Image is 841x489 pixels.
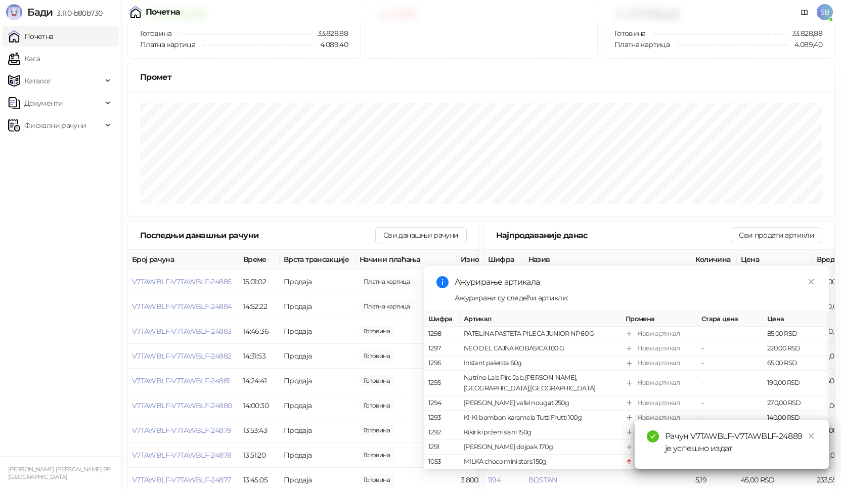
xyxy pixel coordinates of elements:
td: 1053 [424,455,460,469]
a: Close [806,430,817,441]
td: - [697,371,763,395]
span: Готовина [140,29,171,38]
a: Каса [8,49,40,69]
th: Стара цена [697,312,763,327]
th: Цена [737,250,813,270]
div: Нови артикал [637,358,680,368]
td: 140,00 RSD [763,411,829,425]
td: - [697,341,763,356]
th: Број рачуна [128,250,239,270]
td: Продаја [280,418,356,443]
button: V7TAWBLF-V7TAWBLF-24880 [132,401,232,410]
span: 780,00 [360,375,394,386]
td: Продаја [280,270,356,294]
td: - [697,327,763,341]
span: 3.800,00 [360,474,394,485]
button: V7TAWBLF-V7TAWBLF-24882 [132,351,231,361]
td: PATELINA PASTETA PILECA JUNIOR NP 60 G [460,327,622,341]
button: V7TAWBLF-V7TAWBLF-24884 [132,302,232,311]
td: Продаја [280,369,356,393]
span: Платна картица [614,40,670,49]
td: - [697,356,763,371]
td: Продаја [280,294,356,319]
th: Промена [622,312,697,327]
span: Документи [24,93,63,113]
th: Врста трансакције [280,250,356,270]
th: Шифра [484,250,524,270]
span: 175,00 [360,326,394,337]
td: 270,00 RSD [763,395,829,410]
span: info-circle [436,276,449,288]
div: Промет [140,71,822,83]
span: 190,00 [360,400,394,411]
th: Шифра [424,312,460,327]
td: 13:51:20 [239,443,280,468]
td: Продаја [280,393,356,418]
div: Последњи данашњи рачуни [140,229,375,242]
span: 390,00 [360,450,394,461]
td: 1298 [424,327,460,341]
td: 1297 [424,341,460,356]
td: 220,00 RSD [763,341,829,356]
span: Готовина [614,29,646,38]
td: Instant palenta 60g [460,356,622,371]
small: [PERSON_NAME] [PERSON_NAME] PR [GEOGRAPHIC_DATA] [8,466,111,480]
div: Рачун V7TAWBLF-V7TAWBLF-24889 је успешно издат [665,430,817,455]
td: 14:52:22 [239,294,280,319]
button: V7TAWBLF-V7TAWBLF-24877 [132,475,231,484]
div: Нови артикал [637,329,680,339]
td: KI-KI bombon karamela Tutti Frutti 100g [460,411,622,425]
span: 780,00 [360,350,394,362]
div: Нови артикал [637,413,680,423]
div: Ажурирање артикала [455,276,817,288]
div: Почетна [146,8,181,16]
span: 33.828,88 [311,28,348,39]
th: Начини плаћања [356,250,457,270]
td: 1293 [424,411,460,425]
td: 1296 [424,356,460,371]
span: 552,40 [360,301,414,312]
button: 1194 [488,475,501,484]
td: [PERSON_NAME] vafel nougat 250g [460,395,622,410]
td: Продаја [280,443,356,468]
span: Фискални рачуни [24,115,86,136]
td: Продаја [280,344,356,369]
button: Сви данашњи рачуни [375,227,466,243]
td: 1291 [424,440,460,455]
th: Артикал [460,312,622,327]
span: check-circle [647,430,659,442]
div: Нови артикал [637,343,680,353]
button: Сви продати артикли [731,227,822,243]
td: 1294 [424,395,460,410]
a: Документација [796,4,813,20]
span: close [808,278,815,285]
td: MILKA choco mini stars 150g [460,455,622,469]
button: V7TAWBLF-V7TAWBLF-24878 [132,451,231,460]
td: 14:24:41 [239,369,280,393]
td: 14:46:36 [239,319,280,344]
button: V7TAWBLF-V7TAWBLF-24885 [132,277,231,286]
th: Назив [524,250,691,270]
span: BOSTAN [528,475,557,484]
div: Нови артикал [637,397,680,408]
span: Платна картица [140,40,195,49]
span: V7TAWBLF-V7TAWBLF-24879 [132,426,231,435]
div: Ажурирани су следећи артикли: [455,292,817,303]
td: 1295 [424,371,460,395]
button: V7TAWBLF-V7TAWBLF-24881 [132,376,230,385]
td: 65,00 RSD [763,356,829,371]
td: 14:00:30 [239,393,280,418]
img: Logo [6,4,22,20]
a: Close [806,276,817,287]
div: Најпродаваније данас [496,229,731,242]
span: 4.089,40 [787,39,822,50]
th: Износ [457,250,533,270]
span: close [808,432,815,439]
